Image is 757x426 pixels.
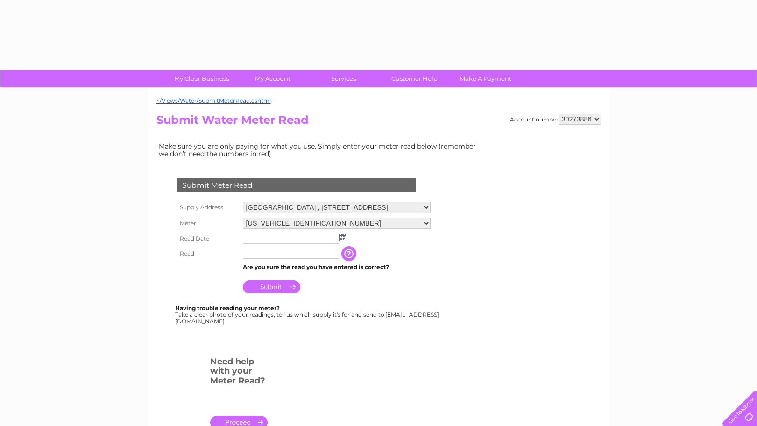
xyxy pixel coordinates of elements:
[376,70,453,87] a: Customer Help
[175,215,241,231] th: Meter
[163,70,240,87] a: My Clear Business
[175,199,241,215] th: Supply Address
[156,114,601,131] h2: Submit Water Meter Read
[339,234,346,241] img: ...
[175,231,241,246] th: Read Date
[175,246,241,261] th: Read
[156,140,483,160] td: Make sure you are only paying for what you use. Simply enter your meter read below (remember we d...
[210,355,268,390] h3: Need help with your Meter Read?
[341,246,358,261] input: Information
[156,97,271,104] a: ~/Views/Water/SubmitMeterRead.cshtml
[241,261,433,273] td: Are you sure the read you have entered is correct?
[234,70,311,87] a: My Account
[175,305,280,312] b: Having trouble reading your meter?
[177,178,416,192] div: Submit Meter Read
[175,305,440,324] div: Take a clear photo of your readings, tell us which supply it's for and send to [EMAIL_ADDRESS][DO...
[447,70,524,87] a: Make A Payment
[510,114,601,125] div: Account number
[243,280,300,293] input: Submit
[305,70,382,87] a: Services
